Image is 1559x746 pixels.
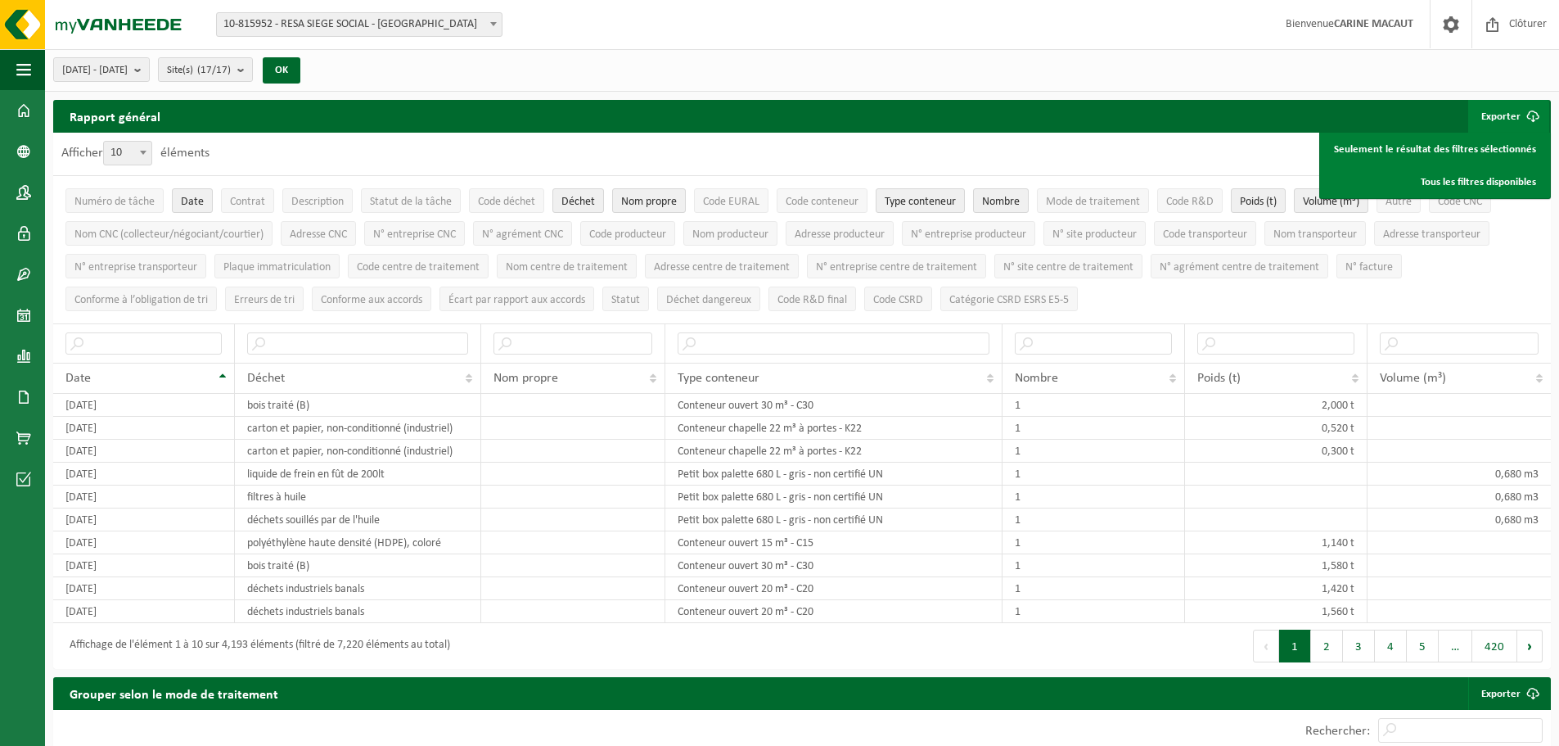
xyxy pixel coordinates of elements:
[873,294,923,306] span: Code CSRD
[53,440,235,463] td: [DATE]
[645,254,799,278] button: Adresse centre de traitementAdresse centre de traitement: Activate to sort
[103,141,152,165] span: 10
[312,287,431,311] button: Conforme aux accords : Activate to sort
[885,196,956,208] span: Type conteneur
[1185,417,1368,440] td: 0,520 t
[1472,630,1517,662] button: 420
[949,294,1069,306] span: Catégorie CSRD ESRS E5-5
[197,65,231,75] count: (17/17)
[665,440,1003,463] td: Conteneur chapelle 22 m³ à portes - K22
[1322,133,1548,165] a: Seulement le résultat des filtres sélectionnés
[1305,725,1370,738] label: Rechercher:
[1438,196,1482,208] span: Code CNC
[786,221,894,246] button: Adresse producteurAdresse producteur: Activate to sort
[373,228,456,241] span: N° entreprise CNC
[768,287,856,311] button: Code R&D finalCode R&amp;D final: Activate to sort
[65,188,164,213] button: Numéro de tâcheNuméro de tâche: Activate to remove sorting
[53,509,235,531] td: [DATE]
[181,196,204,208] span: Date
[552,188,604,213] button: DéchetDéchet: Activate to sort
[602,287,649,311] button: StatutStatut: Activate to sort
[225,287,304,311] button: Erreurs de triErreurs de tri: Activate to sort
[1003,261,1133,274] span: N° site centre de traitement
[53,486,235,509] td: [DATE]
[1377,188,1421,213] button: AutreAutre: Activate to sort
[1380,372,1446,385] span: Volume (m³)
[1185,600,1368,623] td: 1,560 t
[1185,531,1368,554] td: 1,140 t
[1311,630,1343,662] button: 2
[777,294,847,306] span: Code R&D final
[74,261,197,274] span: N° entreprise transporteur
[74,294,208,306] span: Conforme à l’obligation de tri
[694,188,768,213] button: Code EURALCode EURAL: Activate to sort
[1429,188,1491,213] button: Code CNCCode CNC: Activate to sort
[678,372,759,385] span: Type conteneur
[982,196,1020,208] span: Nombre
[1322,165,1548,198] a: Tous les filtres disponibles
[469,188,544,213] button: Code déchetCode déchet: Activate to sort
[439,287,594,311] button: Écart par rapport aux accordsÉcart par rapport aux accords: Activate to sort
[321,294,422,306] span: Conforme aux accords
[235,440,482,463] td: carton et papier, non-conditionné (industriel)
[1368,509,1551,531] td: 0,680 m3
[786,196,858,208] span: Code conteneur
[1043,221,1146,246] button: N° site producteurN° site producteur : Activate to sort
[1166,196,1214,208] span: Code R&D
[1003,486,1185,509] td: 1
[665,554,1003,577] td: Conteneur ouvert 30 m³ - C30
[235,554,482,577] td: bois traité (B)
[621,196,677,208] span: Nom propre
[665,417,1003,440] td: Conteneur chapelle 22 m³ à portes - K22
[506,261,628,274] span: Nom centre de traitement
[282,188,353,213] button: DescriptionDescription: Activate to sort
[357,261,480,274] span: Code centre de traitement
[876,188,965,213] button: Type conteneurType conteneur: Activate to sort
[235,394,482,417] td: bois traité (B)
[816,261,977,274] span: N° entreprise centre de traitement
[234,294,295,306] span: Erreurs de tri
[1264,221,1366,246] button: Nom transporteurNom transporteur: Activate to sort
[53,577,235,600] td: [DATE]
[1386,196,1412,208] span: Autre
[1279,630,1311,662] button: 1
[1160,261,1319,274] span: N° agrément centre de traitement
[53,417,235,440] td: [DATE]
[235,600,482,623] td: déchets industriels banals
[1468,100,1549,133] button: Exporter
[493,372,558,385] span: Nom propre
[1037,188,1149,213] button: Mode de traitementMode de traitement: Activate to sort
[1003,417,1185,440] td: 1
[902,221,1035,246] button: N° entreprise producteurN° entreprise producteur: Activate to sort
[65,254,206,278] button: N° entreprise transporteurN° entreprise transporteur: Activate to sort
[1303,196,1359,208] span: Volume (m³)
[1003,600,1185,623] td: 1
[1015,372,1058,385] span: Nombre
[65,287,217,311] button: Conforme à l’obligation de tri : Activate to sort
[1231,188,1286,213] button: Poids (t)Poids (t): Activate to sort
[692,228,768,241] span: Nom producteur
[1368,463,1551,486] td: 0,680 m3
[53,600,235,623] td: [DATE]
[473,221,572,246] button: N° agrément CNCN° agrément CNC: Activate to sort
[973,188,1029,213] button: NombreNombre: Activate to sort
[221,188,274,213] button: ContratContrat: Activate to sort
[1154,221,1256,246] button: Code transporteurCode transporteur: Activate to sort
[1003,509,1185,531] td: 1
[1052,228,1137,241] span: N° site producteur
[1240,196,1277,208] span: Poids (t)
[1336,254,1402,278] button: N° factureN° facture: Activate to sort
[1185,577,1368,600] td: 1,420 t
[940,287,1078,311] button: Catégorie CSRD ESRS E5-5Catégorie CSRD ESRS E5-5: Activate to sort
[361,188,461,213] button: Statut de la tâcheStatut de la tâche: Activate to sort
[263,57,300,84] button: OK
[665,509,1003,531] td: Petit box palette 680 L - gris - non certifié UN
[290,228,347,241] span: Adresse CNC
[370,196,452,208] span: Statut de la tâche
[611,294,640,306] span: Statut
[104,142,151,165] span: 10
[61,147,210,160] label: Afficher éléments
[235,509,482,531] td: déchets souillés par de l'huile
[807,254,986,278] button: N° entreprise centre de traitementN° entreprise centre de traitement: Activate to sort
[1368,486,1551,509] td: 0,680 m3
